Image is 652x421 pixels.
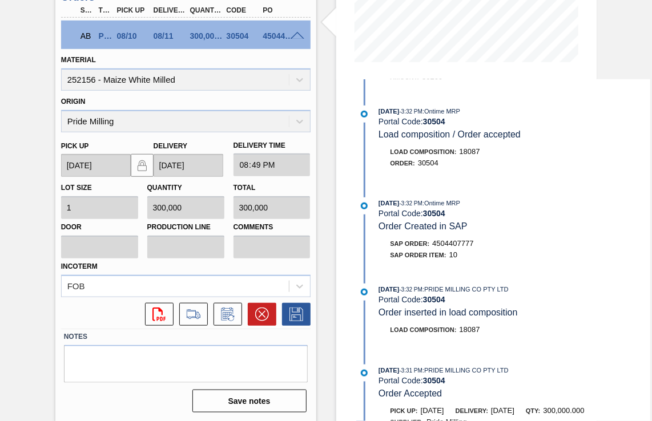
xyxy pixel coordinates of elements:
span: Load Composition : [391,326,457,333]
span: Load composition / Order accepted [379,129,521,139]
span: Order Created in SAP [379,221,468,231]
label: Pick up [61,142,89,150]
div: Save Order [276,303,311,326]
span: : Ontime MRP [422,200,460,207]
span: Order : [391,160,415,167]
span: SAP Order: [391,240,430,247]
span: - 3:32 PM [400,286,423,293]
button: locked [131,154,154,177]
label: Total [234,184,256,192]
img: atual [361,203,368,209]
input: mm/dd/yyyy [61,154,131,177]
label: Notes [64,329,308,345]
span: 30504 [418,159,438,167]
span: [DATE] [421,406,444,415]
button: Save notes [192,390,307,412]
span: Delivery: [456,407,488,414]
div: FOB [67,281,85,291]
span: - 3:32 PM [400,200,423,207]
label: Production Line [147,219,224,236]
span: - 3:32 PM [400,108,423,115]
span: - 3:31 PM [400,367,423,374]
label: Material [61,56,96,64]
label: Quantity [147,184,182,192]
span: [DATE] [379,367,399,374]
span: : Ontime MRP [422,108,460,115]
span: Order Accepted [379,388,442,398]
span: 4504407777 [432,239,473,248]
span: 30200 [422,72,442,81]
div: Portal Code: [379,209,650,218]
div: Cancel Order [242,303,276,326]
label: Delivery Time [234,137,311,154]
div: 30504 [224,31,263,41]
span: Amount: [391,74,420,80]
img: atual [361,289,368,295]
strong: 30504 [423,295,445,304]
p: AB [81,31,91,41]
div: Type [96,6,112,14]
span: Qty: [526,407,540,414]
label: Delivery [154,142,188,150]
input: mm/dd/yyyy [154,154,223,177]
img: atual [361,111,368,118]
span: [DATE] [491,406,514,415]
span: Pick up: [391,407,418,414]
div: Portal Code: [379,117,650,126]
span: 18087 [460,325,480,334]
strong: 30504 [423,209,445,218]
div: 08/11/2025 [151,31,190,41]
img: atual [361,370,368,377]
div: Purchase order [96,31,112,41]
strong: 30504 [423,376,445,385]
div: Portal Code: [379,295,650,304]
span: SAP Order Item: [391,252,446,258]
label: Door [61,219,138,236]
div: Step [78,6,94,14]
span: [DATE] [379,286,399,293]
label: Origin [61,98,86,106]
span: 10 [449,250,457,259]
span: Order inserted in load composition [379,307,518,317]
div: Inform order change [208,303,242,326]
span: Load Composition : [391,148,457,155]
label: Incoterm [61,262,98,270]
span: : PRIDE MILLING CO PTY LTD [422,367,509,374]
span: [DATE] [379,108,399,115]
div: Delivery [151,6,190,14]
span: : PRIDE MILLING CO PTY LTD [422,286,509,293]
img: locked [135,159,149,172]
div: PO [260,6,299,14]
label: Lot size [61,184,92,192]
div: 08/10/2025 [114,31,153,41]
div: Code [224,6,263,14]
span: 300,000.000 [544,406,585,415]
div: Pick up [114,6,153,14]
strong: 30504 [423,117,445,126]
div: 300,000.000 [187,31,226,41]
div: 4504407777 [260,31,299,41]
div: Awaiting Pick Up [78,23,94,48]
span: [DATE] [379,200,399,207]
div: Portal Code: [379,376,650,385]
span: 18087 [460,147,480,156]
div: Go to Load Composition [174,303,208,326]
div: Quantity [187,6,226,14]
div: Open PDF file [139,303,174,326]
label: Comments [234,219,311,236]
